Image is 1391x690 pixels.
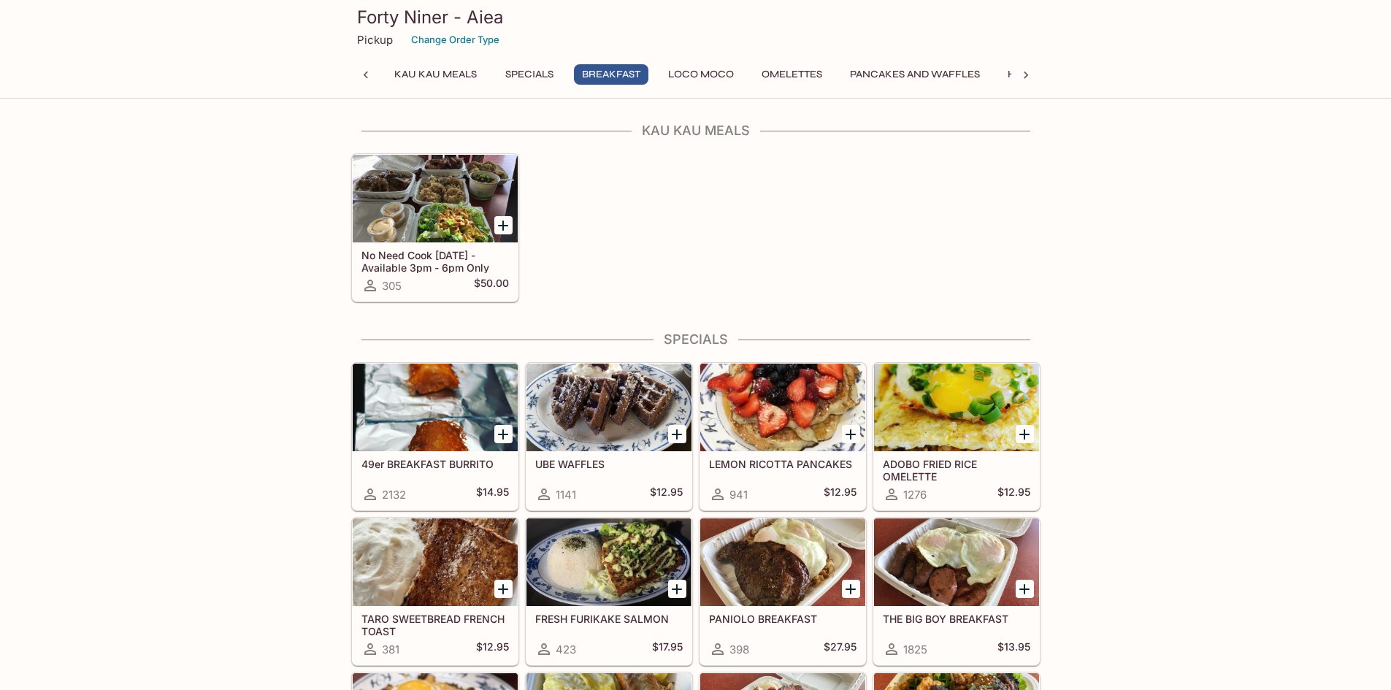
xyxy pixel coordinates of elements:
div: LEMON RICOTTA PANCAKES [700,364,865,451]
span: 1141 [556,488,576,502]
div: ADOBO FRIED RICE OMELETTE [874,364,1039,451]
h5: $50.00 [474,277,509,294]
button: Change Order Type [405,28,506,51]
h5: THE BIG BOY BREAKFAST [883,613,1030,625]
h5: TARO SWEETBREAD FRENCH TOAST [361,613,509,637]
div: PANIOLO BREAKFAST [700,518,865,606]
span: 941 [729,488,748,502]
h5: $14.95 [476,486,509,503]
h4: Kau Kau Meals [351,123,1041,139]
div: FRESH FURIKAKE SALMON [526,518,691,606]
div: UBE WAFFLES [526,364,691,451]
a: No Need Cook [DATE] - Available 3pm - 6pm Only305$50.00 [352,154,518,302]
h5: $27.95 [824,640,857,658]
h5: 49er BREAKFAST BURRITO [361,458,509,470]
a: THE BIG BOY BREAKFAST1825$13.95 [873,518,1040,665]
button: Specials [497,64,562,85]
a: UBE WAFFLES1141$12.95 [526,363,692,510]
h5: FRESH FURIKAKE SALMON [535,613,683,625]
h5: $12.95 [824,486,857,503]
button: Kau Kau Meals [386,64,485,85]
h5: ADOBO FRIED RICE OMELETTE [883,458,1030,482]
p: Pickup [357,33,393,47]
h5: PANIOLO BREAKFAST [709,613,857,625]
span: 2132 [382,488,406,502]
h5: UBE WAFFLES [535,458,683,470]
button: Breakfast [574,64,648,85]
button: Add UBE WAFFLES [668,425,686,443]
div: No Need Cook Today - Available 3pm - 6pm Only [353,155,518,242]
h5: $12.95 [997,486,1030,503]
h4: Specials [351,331,1041,348]
a: TARO SWEETBREAD FRENCH TOAST381$12.95 [352,518,518,665]
button: Add PANIOLO BREAKFAST [842,580,860,598]
button: Pancakes and Waffles [842,64,988,85]
button: Add No Need Cook Today - Available 3pm - 6pm Only [494,216,513,234]
div: THE BIG BOY BREAKFAST [874,518,1039,606]
button: Hawaiian Style French Toast [1000,64,1180,85]
button: Add THE BIG BOY BREAKFAST [1016,580,1034,598]
h5: LEMON RICOTTA PANCAKES [709,458,857,470]
a: FRESH FURIKAKE SALMON423$17.95 [526,518,692,665]
button: Add FRESH FURIKAKE SALMON [668,580,686,598]
span: 381 [382,643,399,656]
span: 1276 [903,488,927,502]
a: LEMON RICOTTA PANCAKES941$12.95 [700,363,866,510]
button: Loco Moco [660,64,742,85]
h3: Forty Niner - Aiea [357,6,1035,28]
button: Add ADOBO FRIED RICE OMELETTE [1016,425,1034,443]
a: ADOBO FRIED RICE OMELETTE1276$12.95 [873,363,1040,510]
button: Add TARO SWEETBREAD FRENCH TOAST [494,580,513,598]
span: 305 [382,279,402,293]
span: 423 [556,643,576,656]
button: Add LEMON RICOTTA PANCAKES [842,425,860,443]
h5: $17.95 [652,640,683,658]
div: 49er BREAKFAST BURRITO [353,364,518,451]
button: Omelettes [754,64,830,85]
a: PANIOLO BREAKFAST398$27.95 [700,518,866,665]
h5: $13.95 [997,640,1030,658]
span: 398 [729,643,749,656]
h5: $12.95 [476,640,509,658]
div: TARO SWEETBREAD FRENCH TOAST [353,518,518,606]
a: 49er BREAKFAST BURRITO2132$14.95 [352,363,518,510]
button: Add 49er BREAKFAST BURRITO [494,425,513,443]
h5: $12.95 [650,486,683,503]
h5: No Need Cook [DATE] - Available 3pm - 6pm Only [361,249,509,273]
span: 1825 [903,643,927,656]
